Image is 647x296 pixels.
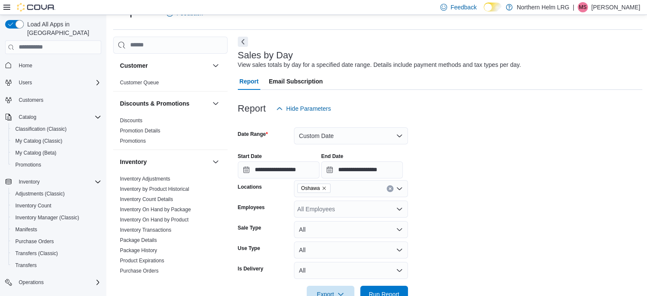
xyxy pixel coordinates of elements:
a: Inventory On Hand by Product [120,217,188,223]
img: Cova [17,3,55,11]
a: Purchase Orders [12,236,57,247]
input: Dark Mode [484,3,502,11]
button: Transfers (Classic) [9,247,105,259]
span: Inventory Transactions [120,227,171,233]
label: Locations [238,184,262,190]
a: Classification (Classic) [12,124,70,134]
button: Adjustments (Classic) [9,188,105,200]
button: Catalog [15,112,40,122]
button: Promotions [9,159,105,171]
button: My Catalog (Classic) [9,135,105,147]
button: Customers [2,94,105,106]
button: All [294,221,408,238]
a: Promotions [120,138,146,144]
a: Package Details [120,237,157,243]
span: Transfers [15,262,37,269]
span: Manifests [15,226,37,233]
button: Custom Date [294,127,408,144]
h3: Discounts & Promotions [120,99,189,108]
p: Northern Helm LRG [517,2,570,12]
label: Date Range [238,131,268,138]
input: Press the down key to open a popover containing a calendar. [238,161,319,178]
span: Purchase Orders [12,236,101,247]
span: Product Expirations [120,257,164,264]
span: Inventory Count [12,201,101,211]
button: Inventory [2,176,105,188]
span: Adjustments (Classic) [15,190,65,197]
span: Promotions [12,160,101,170]
span: Promotion Details [120,127,160,134]
span: Adjustments (Classic) [12,189,101,199]
span: Classification (Classic) [12,124,101,134]
button: Discounts & Promotions [211,98,221,109]
a: Promotions [12,160,45,170]
span: Home [15,60,101,71]
span: Inventory On Hand by Package [120,206,191,213]
button: Remove Oshawa from selection in this group [322,186,327,191]
span: Transfers (Classic) [12,248,101,259]
button: Clear input [387,185,393,192]
label: Use Type [238,245,260,252]
a: Inventory Transactions [120,227,171,233]
a: Package History [120,247,157,253]
a: Manifests [12,224,40,235]
span: Home [19,62,32,69]
div: View sales totals by day for a specified date range. Details include payment methods and tax type... [238,60,521,69]
span: Promotions [120,138,146,144]
button: My Catalog (Beta) [9,147,105,159]
button: Discounts & Promotions [120,99,209,108]
button: Classification (Classic) [9,123,105,135]
span: Operations [15,277,101,287]
button: Hide Parameters [273,100,334,117]
button: Transfers [9,259,105,271]
a: Customers [15,95,47,105]
button: Inventory [120,158,209,166]
button: Open list of options [396,206,403,213]
span: Promotions [15,161,41,168]
p: [PERSON_NAME] [591,2,640,12]
p: | [573,2,574,12]
a: Inventory On Hand by Package [120,207,191,213]
h3: Sales by Day [238,50,293,60]
button: Next [238,37,248,47]
span: Inventory On Hand by Product [120,216,188,223]
button: Home [2,59,105,72]
span: My Catalog (Beta) [12,148,101,158]
span: Oshawa [301,184,320,193]
span: MS [579,2,587,12]
span: Inventory Adjustments [120,175,170,182]
a: Product Expirations [120,258,164,264]
button: Users [15,78,35,88]
button: All [294,241,408,259]
a: Inventory Count Details [120,196,173,202]
span: Transfers [12,260,101,270]
span: Purchase Orders [15,238,54,245]
span: Classification (Classic) [15,126,67,132]
a: My Catalog (Classic) [12,136,66,146]
label: End Date [321,153,343,160]
button: Operations [15,277,47,287]
h3: Report [238,103,266,114]
div: Customer [113,78,228,91]
input: Press the down key to open a popover containing a calendar. [321,161,403,178]
h3: Customer [120,61,148,70]
span: Inventory Count [15,202,51,209]
a: Inventory Manager (Classic) [12,213,83,223]
span: Operations [19,279,44,286]
button: Purchase Orders [9,236,105,247]
button: Customer [211,60,221,71]
a: Customer Queue [120,80,159,86]
span: Catalog [15,112,101,122]
span: Users [19,79,32,86]
button: Inventory Manager (Classic) [9,212,105,224]
a: Home [15,60,36,71]
a: Discounts [120,118,143,124]
h3: Inventory [120,158,147,166]
a: Transfers [12,260,40,270]
span: Manifests [12,224,101,235]
span: Inventory [19,178,40,185]
button: Inventory [211,157,221,167]
span: Transfers (Classic) [15,250,58,257]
